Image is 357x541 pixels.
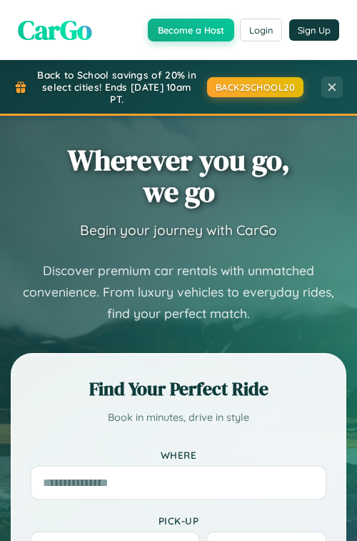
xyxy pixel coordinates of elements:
p: Book in minutes, drive in style [30,409,327,427]
p: Discover premium car rentals with unmatched convenience. From luxury vehicles to everyday rides, ... [11,260,346,324]
label: Pick-up [30,515,327,527]
button: Become a Host [148,19,234,41]
h2: Find Your Perfect Ride [30,376,327,402]
h3: Begin your journey with CarGo [80,222,277,239]
button: BACK2SCHOOL20 [207,77,304,97]
h1: Wherever you go, we go [68,144,290,207]
button: Sign Up [289,19,339,41]
span: Back to School savings of 20% in select cities! Ends [DATE] 10am PT. [34,69,200,105]
span: CarGo [18,11,92,49]
button: Login [240,19,282,41]
label: Where [30,449,327,461]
